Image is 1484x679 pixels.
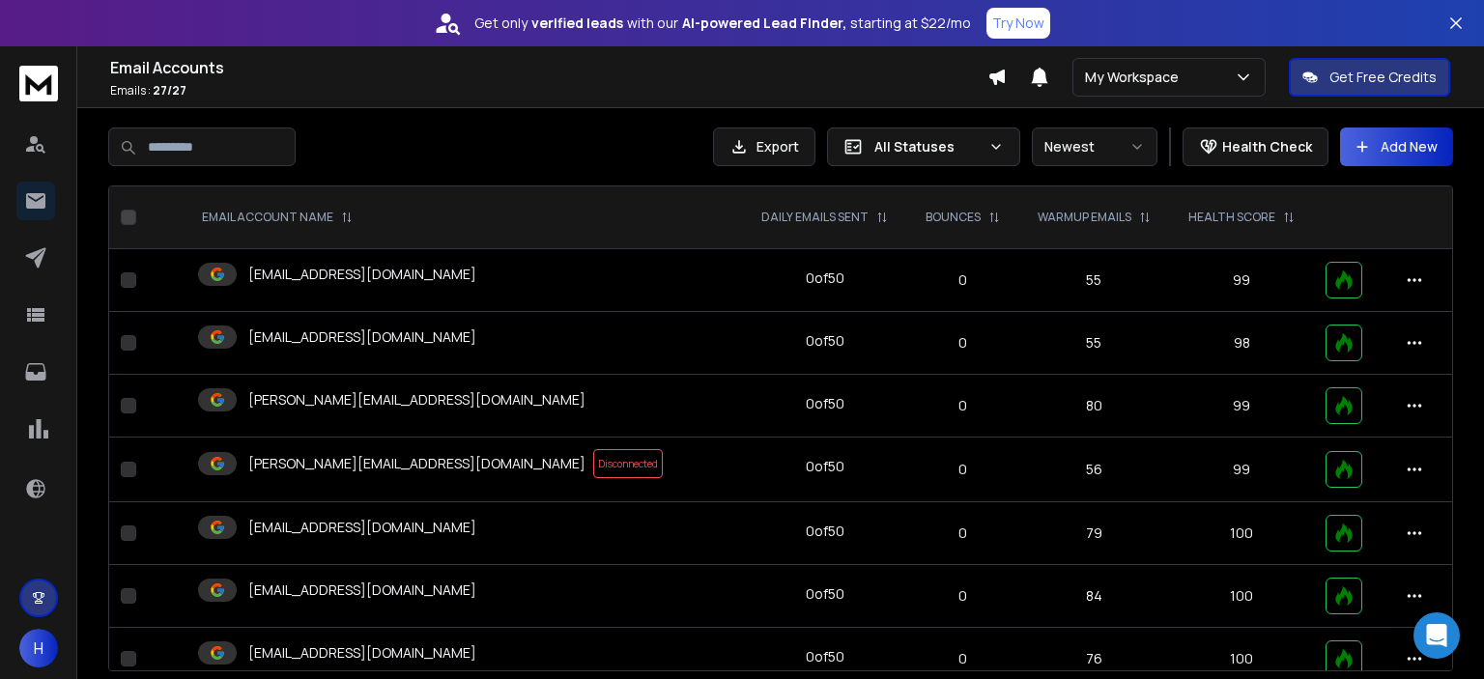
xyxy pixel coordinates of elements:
div: 0 of 50 [806,331,844,351]
p: WARMUP EMAILS [1038,210,1131,225]
td: 79 [1018,502,1170,565]
p: [EMAIL_ADDRESS][DOMAIN_NAME] [248,643,476,663]
img: logo [19,66,58,101]
td: 55 [1018,249,1170,312]
td: 84 [1018,565,1170,628]
div: 0 of 50 [806,522,844,541]
p: 0 [919,270,1007,290]
p: Try Now [992,14,1044,33]
p: [PERSON_NAME][EMAIL_ADDRESS][DOMAIN_NAME] [248,390,585,410]
div: 0 of 50 [806,647,844,666]
button: H [19,629,58,667]
td: 99 [1170,375,1314,438]
td: 100 [1170,565,1314,628]
p: 0 [919,396,1007,415]
td: 100 [1170,502,1314,565]
p: [EMAIL_ADDRESS][DOMAIN_NAME] [248,518,476,537]
td: 99 [1170,438,1314,502]
p: Get Free Credits [1329,68,1437,87]
div: 0 of 50 [806,394,844,413]
p: 0 [919,333,1007,353]
strong: verified leads [531,14,623,33]
button: Add New [1340,127,1453,166]
button: Newest [1032,127,1157,166]
p: BOUNCES [926,210,981,225]
p: 0 [919,586,1007,606]
div: Open Intercom Messenger [1413,612,1460,659]
span: 27 / 27 [153,82,186,99]
button: Get Free Credits [1289,58,1450,97]
p: [EMAIL_ADDRESS][DOMAIN_NAME] [248,327,476,347]
strong: AI-powered Lead Finder, [682,14,846,33]
p: Health Check [1222,137,1312,156]
p: Emails : [110,83,987,99]
button: Try Now [986,8,1050,39]
td: 56 [1018,438,1170,502]
span: Disconnected [593,449,663,478]
p: 0 [919,523,1007,543]
p: [EMAIL_ADDRESS][DOMAIN_NAME] [248,265,476,284]
td: 55 [1018,312,1170,375]
p: DAILY EMAILS SENT [761,210,869,225]
td: 98 [1170,312,1314,375]
p: HEALTH SCORE [1188,210,1275,225]
div: 0 of 50 [806,269,844,288]
p: 0 [919,649,1007,668]
p: 0 [919,460,1007,479]
td: 99 [1170,249,1314,312]
p: My Workspace [1085,68,1186,87]
div: 0 of 50 [806,584,844,604]
div: 0 of 50 [806,457,844,476]
p: Get only with our starting at $22/mo [474,14,971,33]
button: Health Check [1183,127,1328,166]
p: [EMAIL_ADDRESS][DOMAIN_NAME] [248,580,476,600]
td: 80 [1018,375,1170,438]
div: EMAIL ACCOUNT NAME [202,210,353,225]
button: Export [713,127,815,166]
h1: Email Accounts [110,56,987,79]
p: [PERSON_NAME][EMAIL_ADDRESS][DOMAIN_NAME] [248,454,585,473]
p: All Statuses [874,137,981,156]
